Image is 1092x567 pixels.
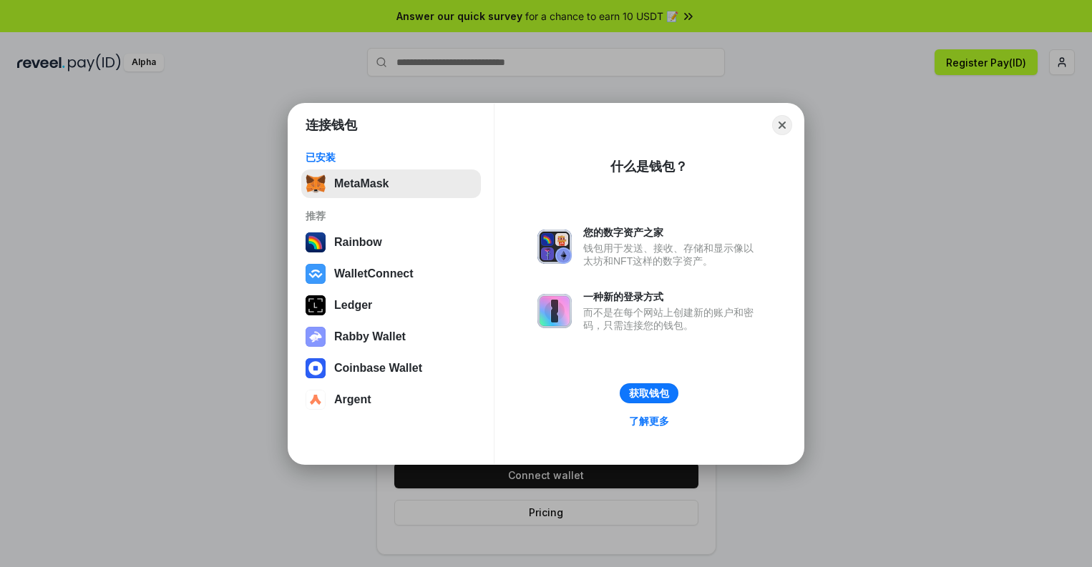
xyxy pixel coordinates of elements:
div: 钱包用于发送、接收、存储和显示像以太坊和NFT这样的数字资产。 [583,242,761,267]
div: MetaMask [334,177,389,190]
div: 而不是在每个网站上创建新的账户和密码，只需连接您的钱包。 [583,306,761,332]
div: WalletConnect [334,267,414,280]
img: svg+xml,%3Csvg%20width%3D%22120%22%20height%3D%22120%22%20viewBox%3D%220%200%20120%20120%22%20fil... [306,232,326,252]
div: Argent [334,393,371,406]
a: 了解更多 [620,412,678,430]
button: MetaMask [301,169,481,198]
button: Close [772,115,792,135]
div: 了解更多 [629,415,669,428]
img: svg+xml,%3Csvg%20xmlns%3D%22http%3A%2F%2Fwww.w3.org%2F2000%2Fsvg%22%20fill%3D%22none%22%20viewBox... [306,327,326,347]
button: Coinbase Wallet [301,354,481,383]
div: 获取钱包 [629,387,669,400]
img: svg+xml,%3Csvg%20xmlns%3D%22http%3A%2F%2Fwww.w3.org%2F2000%2Fsvg%22%20width%3D%2228%22%20height%3... [306,295,326,315]
button: Rabby Wallet [301,322,481,351]
div: Ledger [334,299,372,312]
img: svg+xml,%3Csvg%20width%3D%2228%22%20height%3D%2228%22%20viewBox%3D%220%200%2028%2028%22%20fill%3D... [306,358,326,378]
div: 推荐 [306,209,477,222]
div: Rabby Wallet [334,330,406,343]
div: 什么是钱包？ [610,158,688,175]
img: svg+xml,%3Csvg%20xmlns%3D%22http%3A%2F%2Fwww.w3.org%2F2000%2Fsvg%22%20fill%3D%22none%22%20viewBox... [537,294,572,328]
div: Rainbow [334,236,382,249]
div: 您的数字资产之家 [583,226,761,239]
img: svg+xml,%3Csvg%20fill%3D%22none%22%20height%3D%2233%22%20viewBox%3D%220%200%2035%2033%22%20width%... [306,174,326,194]
button: Ledger [301,291,481,320]
button: Argent [301,385,481,414]
img: svg+xml,%3Csvg%20width%3D%2228%22%20height%3D%2228%22%20viewBox%3D%220%200%2028%2028%22%20fill%3D... [306,390,326,410]
div: 已安装 [306,151,477,164]
button: WalletConnect [301,260,481,288]
button: 获取钱包 [620,383,678,403]
div: 一种新的登录方式 [583,290,761,303]
button: Rainbow [301,228,481,257]
img: svg+xml,%3Csvg%20width%3D%2228%22%20height%3D%2228%22%20viewBox%3D%220%200%2028%2028%22%20fill%3D... [306,264,326,284]
h1: 连接钱包 [306,117,357,134]
img: svg+xml,%3Csvg%20xmlns%3D%22http%3A%2F%2Fwww.w3.org%2F2000%2Fsvg%22%20fill%3D%22none%22%20viewBox... [537,230,572,264]
div: Coinbase Wallet [334,362,422,375]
